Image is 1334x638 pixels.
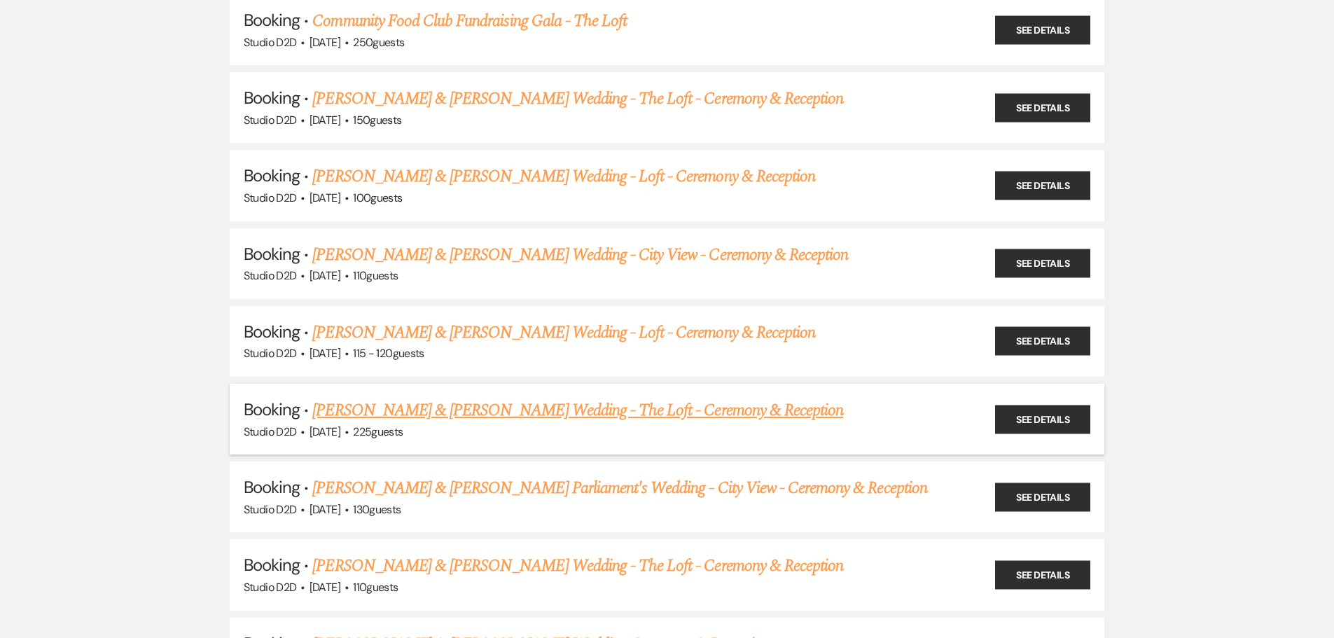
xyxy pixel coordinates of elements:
[353,424,403,439] span: 225 guests
[995,93,1090,122] a: See Details
[244,268,297,283] span: Studio D2D
[310,268,340,283] span: [DATE]
[312,553,843,578] a: [PERSON_NAME] & [PERSON_NAME] Wedding - The Loft - Ceremony & Reception
[995,327,1090,356] a: See Details
[310,113,340,127] span: [DATE]
[353,35,404,50] span: 250 guests
[312,86,843,111] a: [PERSON_NAME] & [PERSON_NAME] Wedding - The Loft - Ceremony & Reception
[353,346,424,361] span: 115 - 120 guests
[310,346,340,361] span: [DATE]
[244,580,297,595] span: Studio D2D
[353,268,398,283] span: 110 guests
[312,242,848,268] a: [PERSON_NAME] & [PERSON_NAME] Wedding - City View - Ceremony & Reception
[310,424,340,439] span: [DATE]
[244,398,300,420] span: Booking
[312,320,815,345] a: [PERSON_NAME] & [PERSON_NAME] Wedding - Loft - Ceremony & Reception
[244,476,300,498] span: Booking
[244,9,300,31] span: Booking
[244,321,300,342] span: Booking
[353,502,401,517] span: 130 guests
[353,580,398,595] span: 110 guests
[244,502,297,517] span: Studio D2D
[244,424,297,439] span: Studio D2D
[995,172,1090,200] a: See Details
[312,476,926,501] a: [PERSON_NAME] & [PERSON_NAME] Parliament's Wedding - City View - Ceremony & Reception
[244,554,300,576] span: Booking
[244,35,297,50] span: Studio D2D
[310,35,340,50] span: [DATE]
[310,190,340,205] span: [DATE]
[995,560,1090,589] a: See Details
[995,15,1090,44] a: See Details
[244,165,300,186] span: Booking
[353,190,402,205] span: 100 guests
[995,483,1090,511] a: See Details
[312,164,815,189] a: [PERSON_NAME] & [PERSON_NAME] Wedding - Loft - Ceremony & Reception
[995,405,1090,434] a: See Details
[312,8,627,34] a: Community Food Club Fundraising Gala - The Loft
[310,502,340,517] span: [DATE]
[244,87,300,109] span: Booking
[312,398,843,423] a: [PERSON_NAME] & [PERSON_NAME] Wedding - The Loft - Ceremony & Reception
[244,243,300,265] span: Booking
[244,190,297,205] span: Studio D2D
[244,346,297,361] span: Studio D2D
[310,580,340,595] span: [DATE]
[995,249,1090,278] a: See Details
[244,113,297,127] span: Studio D2D
[353,113,401,127] span: 150 guests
